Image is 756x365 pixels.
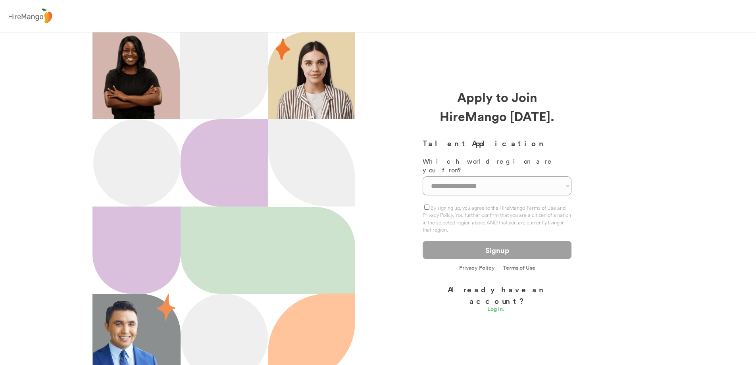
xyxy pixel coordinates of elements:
label: By signing up, you agree to the HireMango Terms of Use and Privacy Policy. You further confirm th... [423,205,571,233]
a: Log In. [487,306,507,314]
div: Apply to Join HireMango [DATE]. [423,87,571,126]
img: 200x220.png [94,32,171,119]
div: Which world region are you from? [423,157,571,175]
a: Privacy Policy [459,265,495,272]
img: Ellipse%2012 [93,119,181,207]
a: Terms of Use [503,265,535,270]
img: hispanic%20woman.png [276,40,355,119]
img: 55 [157,294,175,321]
img: yH5BAEAAAAALAAAAAABAAEAAAIBRAA7 [268,207,348,294]
img: 29 [276,39,290,60]
div: Already have an account? [423,284,571,306]
button: Signup [423,241,571,259]
img: logo%20-%20hiremango%20gray.png [6,7,54,25]
h3: Talent Application [423,137,571,149]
